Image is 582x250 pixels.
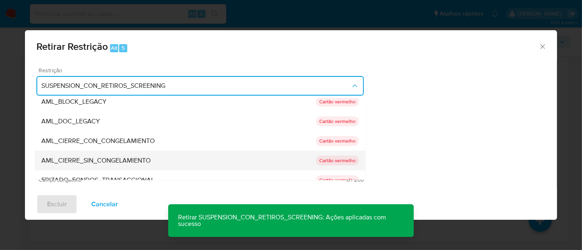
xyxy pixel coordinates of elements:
[41,98,106,106] span: AML_BLOCK_LEGACY
[122,44,125,52] span: 5
[316,156,359,165] p: Cartão vermelho
[41,156,151,165] span: AML_CIERRE_SIN_CONGELAMIENTO
[539,42,546,50] button: Fechar a janela
[36,76,364,96] button: Restriction
[81,194,129,214] button: Cancelar
[41,137,155,145] span: AML_CIERRE_CON_CONGELAMIENTO
[41,82,351,90] span: SUSPENSION_CON_RETIROS_SCREENING
[38,67,366,73] span: Restrição
[41,117,100,125] span: AML_DOC_LEGACY
[35,53,365,249] ul: Restriction
[39,177,201,183] span: Campo obrigatório
[201,177,364,183] span: Máximo de 200 caracteres
[316,97,359,107] p: Cartão vermelho
[111,44,117,52] span: Alt
[91,195,118,213] span: Cancelar
[36,39,108,54] span: Retirar Restrição
[316,116,359,126] p: Cartão vermelho
[316,136,359,146] p: Cartão vermelho
[41,176,154,184] span: FRIZADO_FONDOS_TRANSACCIONAL
[316,175,359,185] p: Cartão vermelho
